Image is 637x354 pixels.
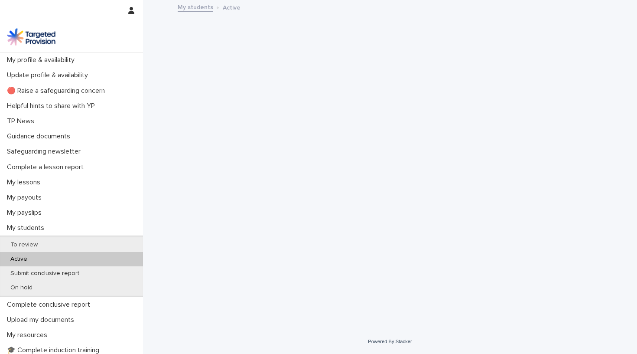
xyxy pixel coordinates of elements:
p: To review [3,241,45,249]
p: My payouts [3,193,49,202]
p: Active [223,2,240,12]
p: Safeguarding newsletter [3,147,88,156]
a: My students [178,2,213,12]
p: Submit conclusive report [3,270,86,277]
p: My students [3,224,51,232]
p: 🔴 Raise a safeguarding concern [3,87,112,95]
p: My profile & availability [3,56,81,64]
p: Guidance documents [3,132,77,141]
p: Upload my documents [3,316,81,324]
p: On hold [3,284,39,292]
p: Active [3,256,34,263]
p: Complete a lesson report [3,163,91,171]
p: Update profile & availability [3,71,95,79]
p: My payslips [3,209,49,217]
p: My lessons [3,178,47,187]
p: Complete conclusive report [3,301,97,309]
p: Helpful hints to share with YP [3,102,102,110]
a: Powered By Stacker [368,339,412,344]
p: TP News [3,117,41,125]
p: My resources [3,331,54,339]
img: M5nRWzHhSzIhMunXDL62 [7,28,55,46]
